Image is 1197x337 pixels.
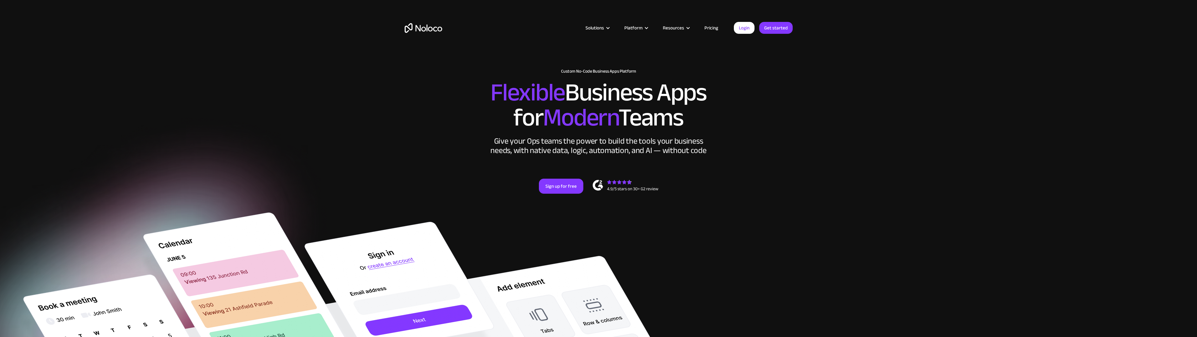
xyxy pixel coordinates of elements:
span: Flexible [490,69,565,116]
div: Solutions [586,24,604,32]
a: Login [734,22,755,34]
a: Pricing [697,24,726,32]
h1: Custom No-Code Business Apps Platform [405,69,793,74]
a: Sign up for free [539,179,583,194]
a: Get started [759,22,793,34]
div: Resources [655,24,697,32]
a: home [405,23,442,33]
div: Solutions [578,24,616,32]
span: Modern [543,94,618,141]
div: Platform [616,24,655,32]
h2: Business Apps for Teams [405,80,793,130]
div: Platform [624,24,642,32]
div: Resources [663,24,684,32]
div: Give your Ops teams the power to build the tools your business needs, with native data, logic, au... [489,136,708,155]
